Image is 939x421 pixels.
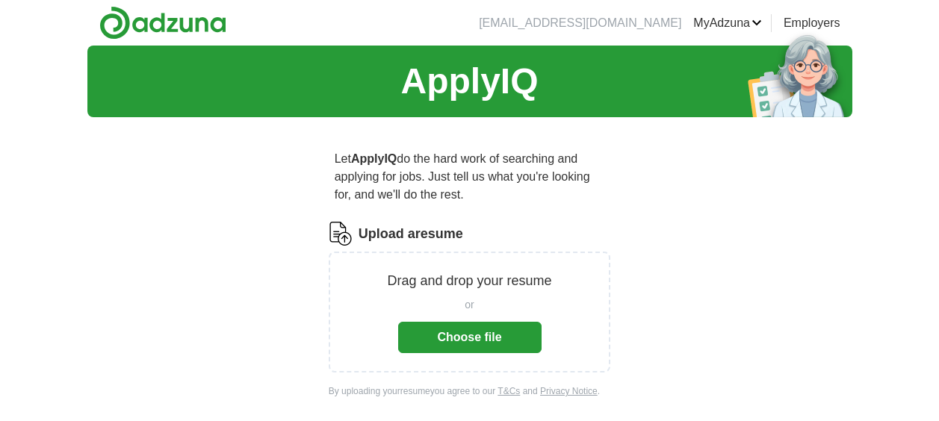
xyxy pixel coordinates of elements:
[784,14,840,32] a: Employers
[693,14,762,32] a: MyAdzuna
[387,271,551,291] p: Drag and drop your resume
[465,297,474,313] span: or
[479,14,681,32] li: [EMAIL_ADDRESS][DOMAIN_NAME]
[498,386,520,396] a: T&Cs
[329,222,353,246] img: CV Icon
[329,144,611,210] p: Let do the hard work of searching and applying for jobs. Just tell us what you're looking for, an...
[359,224,463,244] label: Upload a resume
[540,386,598,396] a: Privacy Notice
[400,54,538,108] h1: ApplyIQ
[99,6,226,40] img: Adzuna logo
[329,384,611,398] div: By uploading your resume you agree to our and .
[351,152,397,165] strong: ApplyIQ
[398,322,542,353] button: Choose file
